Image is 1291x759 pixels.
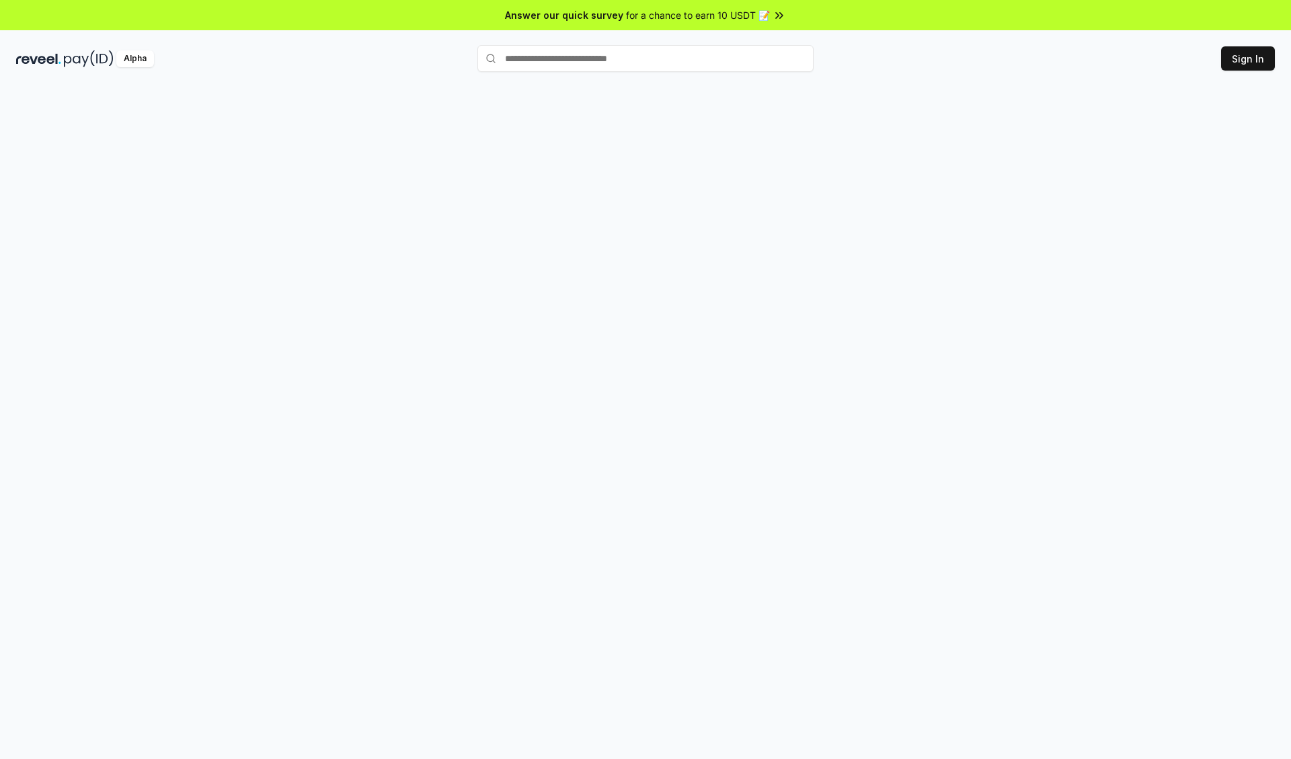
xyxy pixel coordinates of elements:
span: Answer our quick survey [505,8,623,22]
img: pay_id [64,50,114,67]
img: reveel_dark [16,50,61,67]
button: Sign In [1221,46,1275,71]
div: Alpha [116,50,154,67]
span: for a chance to earn 10 USDT 📝 [626,8,770,22]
